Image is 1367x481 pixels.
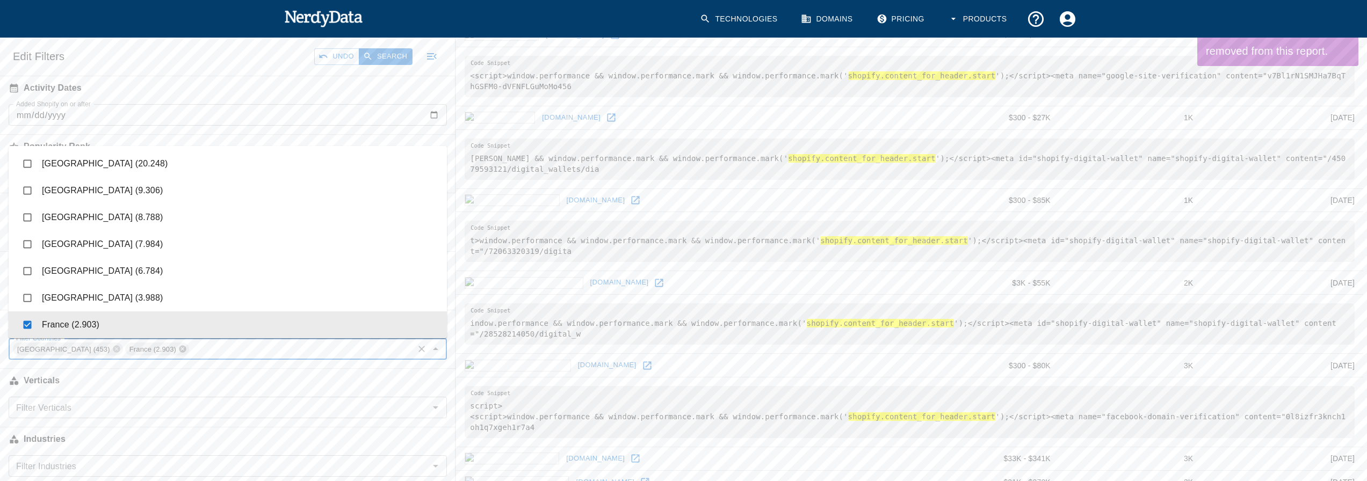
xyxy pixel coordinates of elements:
button: Clear [414,341,429,356]
pre: <script>window.performance && window.performance.mark && window.performance.mark(' ');</script><m... [465,56,1355,97]
h6: Edit Filters [13,48,64,65]
pre: [PERSON_NAME] && window.performance.mark && window.performance.mark(' ');</script><meta id="shopi... [465,139,1355,180]
a: Technologies [693,3,786,35]
li: [GEOGRAPHIC_DATA] (7.984) [9,231,447,258]
label: Filter Countries [16,333,61,342]
img: myfonts.com icon [465,453,559,464]
div: France (2.903) [125,342,189,355]
img: jkp.com icon [465,112,535,123]
hl: shopify.content_for_header.start [848,412,996,421]
button: Products [942,3,1016,35]
iframe: Drift Widget Chat Controller [1313,405,1354,446]
button: Open [428,400,443,415]
button: Support and Documentation [1020,3,1052,35]
button: Undo [314,48,359,65]
a: [DOMAIN_NAME] [539,110,603,126]
a: Open panasonic.com in new window [639,358,655,374]
li: Bonaire, [GEOGRAPHIC_DATA] (2.414) [9,338,447,365]
li: [GEOGRAPHIC_DATA] (8.788) [9,204,447,231]
button: Account Settings [1052,3,1083,35]
td: 1K [1059,106,1202,129]
td: $300 - $85K [908,188,1059,212]
img: harpercollins.com icon [465,277,583,289]
td: $33K - $341K [908,447,1059,470]
li: [GEOGRAPHIC_DATA] (20.248) [9,150,447,177]
a: Open harpercollins.com in new window [651,275,667,291]
a: Pricing [870,3,933,35]
a: [DOMAIN_NAME] [563,450,627,467]
hl: shopify.content_for_header.start [788,154,936,163]
a: Open myfonts.com in new window [627,450,643,467]
img: NerdyData.com [284,8,363,29]
button: Search [359,48,413,65]
a: [DOMAIN_NAME] [575,357,639,374]
td: [DATE] [1202,188,1363,212]
label: Added Shopify on or after [16,99,91,108]
li: [GEOGRAPHIC_DATA] (6.784) [9,258,447,285]
div: [GEOGRAPHIC_DATA] (453) [13,342,123,355]
li: [GEOGRAPHIC_DATA] (9.306) [9,177,447,204]
td: [DATE] [1202,447,1363,470]
td: $3K - $55K [908,271,1059,295]
td: [DATE] [1202,354,1363,377]
pre: script> <script>window.performance && window.performance.mark && window.performance.mark(' ');</s... [465,386,1355,438]
a: Domains [794,3,861,35]
td: 3K [1059,354,1202,377]
td: [DATE] [1202,106,1363,129]
a: Open jkp.com in new window [603,110,619,126]
li: France (2.903) [9,311,447,338]
pre: indow.performance && window.performance.mark && window.performance.mark(' ');</script><meta id="s... [465,303,1355,345]
td: 2K [1059,271,1202,295]
span: France (2.903) [125,343,180,355]
button: Open [428,458,443,473]
a: [DOMAIN_NAME] [564,192,628,209]
td: $300 - $27K [908,106,1059,129]
td: [DATE] [1202,271,1363,295]
td: 3K [1059,447,1202,470]
td: 1K [1059,188,1202,212]
pre: t>window.performance && window.performance.mark && window.performance.mark(' ');</script><meta id... [465,221,1355,262]
td: $300 - $80K [908,354,1059,377]
a: [DOMAIN_NAME] [588,274,652,291]
span: [GEOGRAPHIC_DATA] (453) [13,343,114,355]
img: uwaterloo.ca icon [465,194,559,206]
img: panasonic.com icon [465,360,570,371]
li: [GEOGRAPHIC_DATA] (3.988) [9,285,447,311]
hl: shopify.content_for_header.start [807,319,954,327]
hl: shopify.content_for_header.start [820,236,968,245]
button: Close [428,341,443,356]
hl: shopify.content_for_header.start [848,71,996,80]
a: Open uwaterloo.ca in new window [627,192,643,208]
